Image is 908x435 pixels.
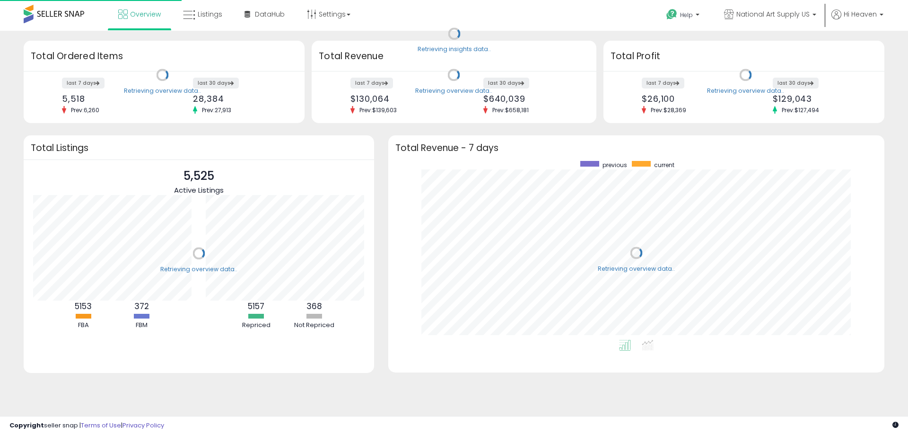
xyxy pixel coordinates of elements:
[680,11,693,19] span: Help
[844,9,877,19] span: Hi Heaven
[9,421,164,430] div: seller snap | |
[831,9,883,31] a: Hi Heaven
[415,87,492,95] div: Retrieving overview data..
[124,87,201,95] div: Retrieving overview data..
[255,9,285,19] span: DataHub
[81,421,121,430] a: Terms of Use
[198,9,222,19] span: Listings
[130,9,161,19] span: Overview
[659,1,709,31] a: Help
[707,87,784,95] div: Retrieving overview data..
[122,421,164,430] a: Privacy Policy
[736,9,810,19] span: National Art Supply US
[160,265,237,274] div: Retrieving overview data..
[666,9,678,20] i: Get Help
[598,265,675,273] div: Retrieving overview data..
[9,421,44,430] strong: Copyright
